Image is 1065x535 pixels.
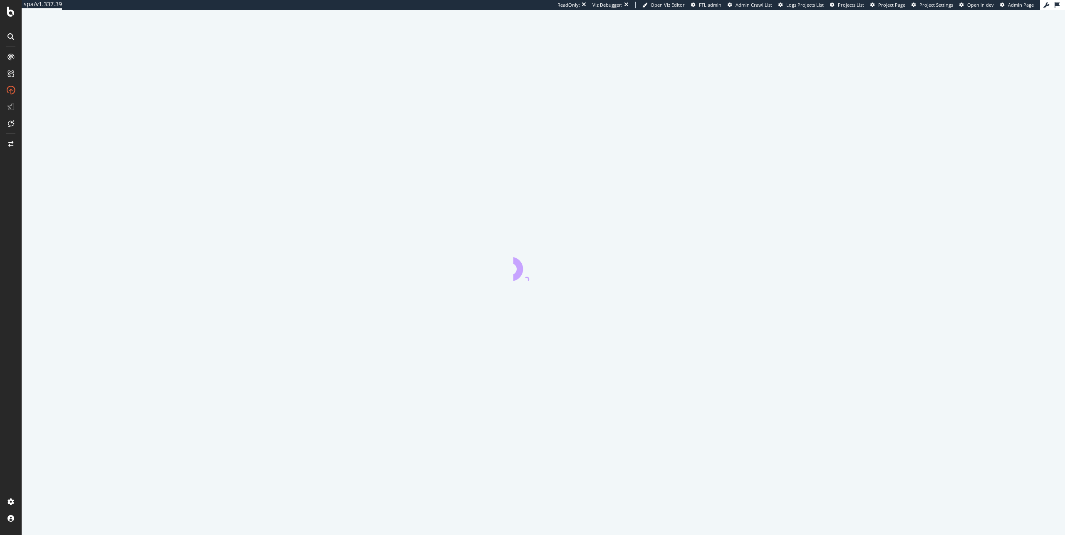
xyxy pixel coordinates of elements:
[651,2,685,8] span: Open Viz Editor
[967,2,994,8] span: Open in dev
[838,2,864,8] span: Projects List
[691,2,721,8] a: FTL admin
[642,2,685,8] a: Open Viz Editor
[830,2,864,8] a: Projects List
[592,2,622,8] div: Viz Debugger:
[778,2,824,8] a: Logs Projects List
[1008,2,1034,8] span: Admin Page
[878,2,905,8] span: Project Page
[870,2,905,8] a: Project Page
[786,2,824,8] span: Logs Projects List
[1000,2,1034,8] a: Admin Page
[513,251,573,281] div: animation
[736,2,772,8] span: Admin Crawl List
[699,2,721,8] span: FTL admin
[557,2,580,8] div: ReadOnly:
[911,2,953,8] a: Project Settings
[959,2,994,8] a: Open in dev
[919,2,953,8] span: Project Settings
[728,2,772,8] a: Admin Crawl List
